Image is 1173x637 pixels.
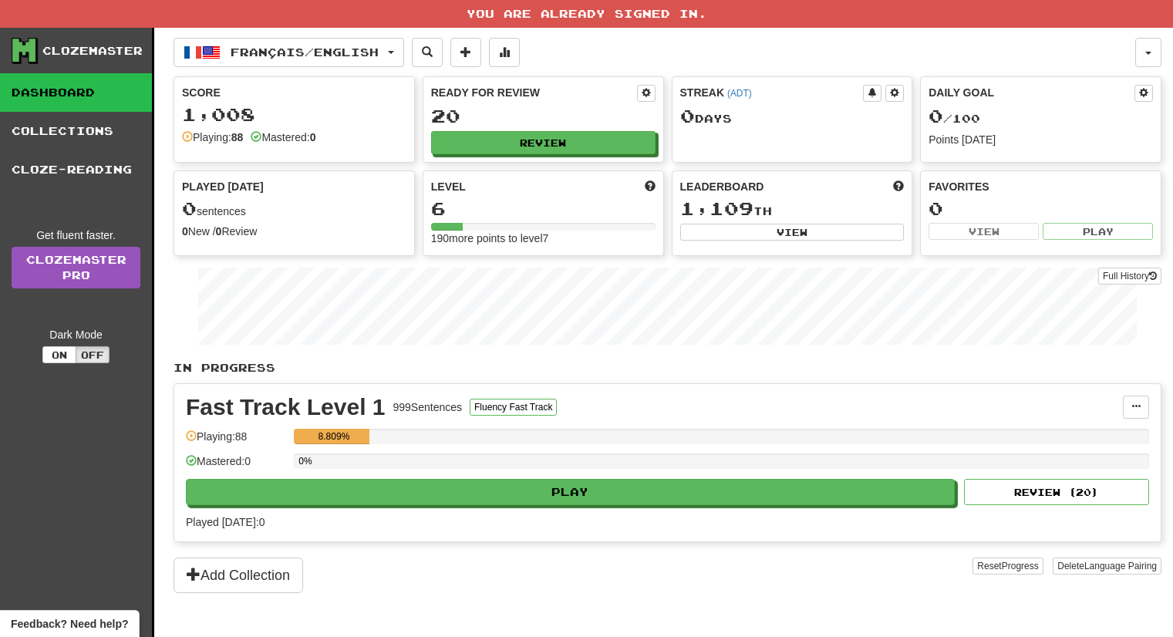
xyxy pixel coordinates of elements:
[929,112,980,125] span: / 100
[182,199,406,219] div: sentences
[489,38,520,67] button: More stats
[231,131,244,143] strong: 88
[431,179,466,194] span: Level
[431,231,656,246] div: 190 more points to level 7
[174,558,303,593] button: Add Collection
[470,399,557,416] button: Fluency Fast Track
[216,225,222,238] strong: 0
[972,558,1043,575] button: ResetProgress
[680,224,905,241] button: View
[1053,558,1161,575] button: DeleteLanguage Pairing
[182,105,406,124] div: 1,008
[680,105,695,126] span: 0
[393,399,463,415] div: 999 Sentences
[680,85,864,100] div: Streak
[42,346,76,363] button: On
[1043,223,1153,240] button: Play
[680,179,764,194] span: Leaderboard
[182,179,264,194] span: Played [DATE]
[182,130,243,145] div: Playing:
[431,85,637,100] div: Ready for Review
[929,132,1153,147] div: Points [DATE]
[186,479,955,505] button: Play
[186,453,286,479] div: Mastered: 0
[298,429,369,444] div: 8.809%
[727,88,752,99] a: (ADT)
[310,131,316,143] strong: 0
[431,106,656,126] div: 20
[186,429,286,454] div: Playing: 88
[964,479,1149,505] button: Review (20)
[174,360,1161,376] p: In Progress
[929,85,1134,102] div: Daily Goal
[929,223,1039,240] button: View
[182,197,197,219] span: 0
[12,228,140,243] div: Get fluent faster.
[186,516,265,528] span: Played [DATE]: 0
[412,38,443,67] button: Search sentences
[182,225,188,238] strong: 0
[1002,561,1039,571] span: Progress
[186,396,386,419] div: Fast Track Level 1
[431,199,656,218] div: 6
[680,199,905,219] div: th
[431,131,656,154] button: Review
[12,247,140,288] a: ClozemasterPro
[76,346,110,363] button: Off
[182,85,406,100] div: Score
[929,199,1153,218] div: 0
[1098,268,1161,285] button: Full History
[12,327,140,342] div: Dark Mode
[893,179,904,194] span: This week in points, UTC
[174,38,404,67] button: Français/English
[929,105,943,126] span: 0
[929,179,1153,194] div: Favorites
[450,38,481,67] button: Add sentence to collection
[1084,561,1157,571] span: Language Pairing
[182,224,406,239] div: New / Review
[42,43,143,59] div: Clozemaster
[680,106,905,126] div: Day s
[680,197,753,219] span: 1,109
[251,130,315,145] div: Mastered:
[645,179,656,194] span: Score more points to level up
[231,45,379,59] span: Français / English
[11,616,128,632] span: Open feedback widget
